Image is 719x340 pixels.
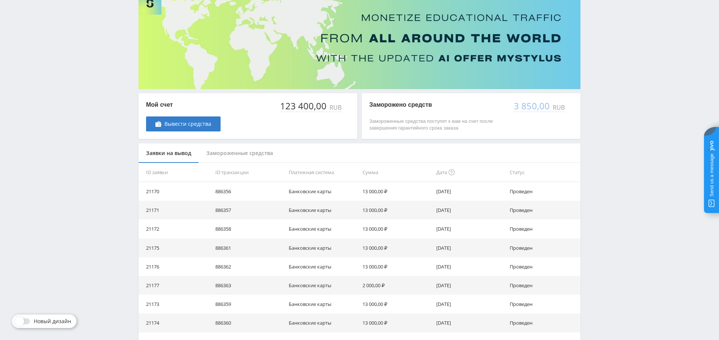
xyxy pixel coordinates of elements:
[507,219,580,238] td: Проведен
[286,257,359,276] td: Банковские карты
[513,101,551,111] div: 3 850,00
[139,143,199,163] div: Заявки на вывод
[212,276,286,295] td: 886363
[146,101,221,109] p: Мой счет
[212,163,286,182] th: ID транзакции
[359,257,433,276] td: 13 000,00 ₽
[507,239,580,257] td: Проведен
[507,295,580,313] td: Проведен
[369,101,506,109] p: Заморожено средств
[139,295,212,313] td: 21173
[359,276,433,295] td: 2 000,00 ₽
[286,201,359,219] td: Банковские карты
[286,276,359,295] td: Банковские карты
[433,182,507,201] td: [DATE]
[359,201,433,219] td: 13 000,00 ₽
[286,239,359,257] td: Банковские карты
[199,143,280,163] div: Замороженные средства
[164,121,211,127] span: Вывести средства
[433,163,507,182] th: Дата
[212,295,286,313] td: 886359
[212,239,286,257] td: 886361
[139,257,212,276] td: 21176
[433,276,507,295] td: [DATE]
[369,118,506,131] p: Замороженные средства поступят к вам на счет после завершения гарантийного срока заказа
[507,163,580,182] th: Статус
[359,163,433,182] th: Сумма
[139,201,212,219] td: 21171
[359,182,433,201] td: 13 000,00 ₽
[286,295,359,313] td: Банковские карты
[286,163,359,182] th: Платежная система
[507,201,580,219] td: Проведен
[433,201,507,219] td: [DATE]
[139,163,212,182] th: ID заявки
[359,219,433,238] td: 13 000,00 ₽
[286,313,359,332] td: Банковские карты
[433,295,507,313] td: [DATE]
[359,239,433,257] td: 13 000,00 ₽
[507,276,580,295] td: Проведен
[139,239,212,257] td: 21175
[328,104,342,111] div: RUB
[139,313,212,332] td: 21174
[139,182,212,201] td: 21170
[551,104,565,111] div: RUB
[507,257,580,276] td: Проведен
[433,219,507,238] td: [DATE]
[146,116,221,131] a: Вывести средства
[212,257,286,276] td: 886362
[286,219,359,238] td: Банковские карты
[212,313,286,332] td: 886360
[212,182,286,201] td: 886356
[433,257,507,276] td: [DATE]
[279,101,328,111] div: 123 400,00
[139,219,212,238] td: 21172
[359,295,433,313] td: 13 000,00 ₽
[359,313,433,332] td: 13 000,00 ₽
[212,219,286,238] td: 886358
[212,201,286,219] td: 886357
[286,182,359,201] td: Банковские карты
[139,276,212,295] td: 21177
[433,313,507,332] td: [DATE]
[507,182,580,201] td: Проведен
[507,313,580,332] td: Проведен
[433,239,507,257] td: [DATE]
[34,318,71,324] span: Новый дизайн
